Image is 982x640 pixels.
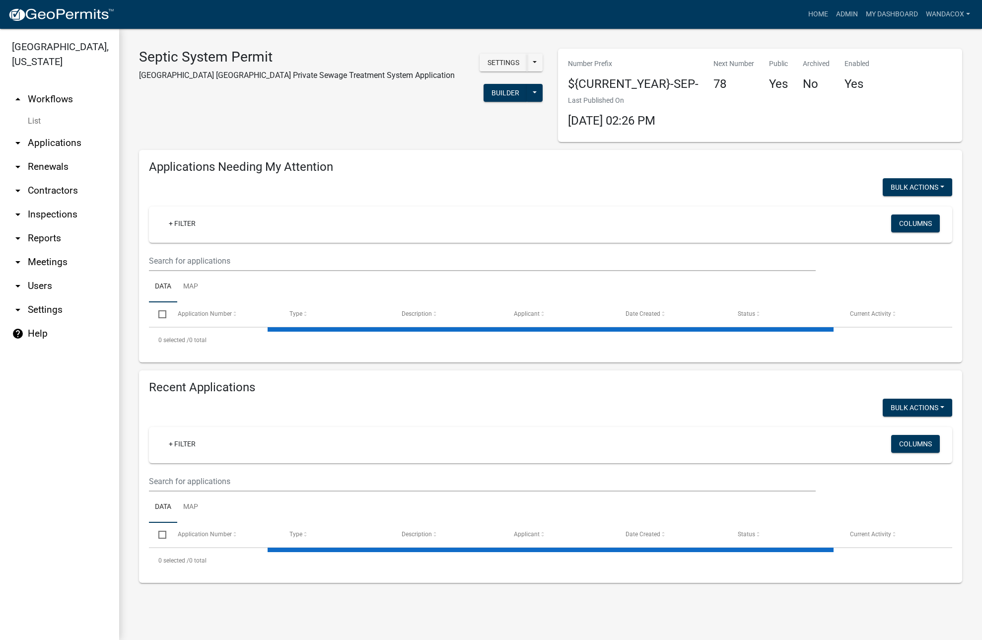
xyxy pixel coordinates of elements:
[803,77,830,91] h4: No
[168,302,280,326] datatable-header-cell: Application Number
[149,251,816,271] input: Search for applications
[568,59,699,69] p: Number Prefix
[12,280,24,292] i: arrow_drop_down
[738,310,755,317] span: Status
[850,531,891,538] span: Current Activity
[626,310,660,317] span: Date Created
[728,523,841,547] datatable-header-cell: Status
[728,302,841,326] datatable-header-cell: Status
[139,49,455,66] h3: Septic System Permit
[832,5,862,24] a: Admin
[922,5,974,24] a: WandaCox
[738,531,755,538] span: Status
[844,59,869,69] p: Enabled
[12,209,24,220] i: arrow_drop_down
[769,59,788,69] p: Public
[158,557,189,564] span: 0 selected /
[149,380,952,395] h4: Recent Applications
[149,523,168,547] datatable-header-cell: Select
[568,77,699,91] h4: ${CURRENT_YEAR}-SEP-
[392,302,504,326] datatable-header-cell: Description
[402,310,432,317] span: Description
[12,185,24,197] i: arrow_drop_down
[149,302,168,326] datatable-header-cell: Select
[862,5,922,24] a: My Dashboard
[289,310,302,317] span: Type
[280,523,392,547] datatable-header-cell: Type
[149,492,177,523] a: Data
[149,548,952,573] div: 0 total
[883,178,952,196] button: Bulk Actions
[616,523,728,547] datatable-header-cell: Date Created
[883,399,952,417] button: Bulk Actions
[12,137,24,149] i: arrow_drop_down
[840,523,952,547] datatable-header-cell: Current Activity
[480,54,527,71] button: Settings
[289,531,302,538] span: Type
[850,310,891,317] span: Current Activity
[514,531,540,538] span: Applicant
[713,77,754,91] h4: 78
[504,302,616,326] datatable-header-cell: Applicant
[626,531,660,538] span: Date Created
[280,302,392,326] datatable-header-cell: Type
[891,435,940,453] button: Columns
[568,114,655,128] span: [DATE] 02:26 PM
[514,310,540,317] span: Applicant
[803,59,830,69] p: Archived
[12,328,24,340] i: help
[844,77,869,91] h4: Yes
[149,328,952,353] div: 0 total
[168,523,280,547] datatable-header-cell: Application Number
[804,5,832,24] a: Home
[149,160,952,174] h4: Applications Needing My Attention
[12,256,24,268] i: arrow_drop_down
[149,471,816,492] input: Search for applications
[161,214,204,232] a: + Filter
[178,531,232,538] span: Application Number
[504,523,616,547] datatable-header-cell: Applicant
[769,77,788,91] h4: Yes
[12,304,24,316] i: arrow_drop_down
[178,310,232,317] span: Application Number
[149,271,177,303] a: Data
[402,531,432,538] span: Description
[161,435,204,453] a: + Filter
[177,492,204,523] a: Map
[713,59,754,69] p: Next Number
[177,271,204,303] a: Map
[392,523,504,547] datatable-header-cell: Description
[12,161,24,173] i: arrow_drop_down
[891,214,940,232] button: Columns
[840,302,952,326] datatable-header-cell: Current Activity
[158,337,189,344] span: 0 selected /
[568,95,655,106] p: Last Published On
[12,232,24,244] i: arrow_drop_down
[139,70,455,81] p: [GEOGRAPHIC_DATA] [GEOGRAPHIC_DATA] Private Sewage Treatment System Application
[12,93,24,105] i: arrow_drop_up
[616,302,728,326] datatable-header-cell: Date Created
[484,84,527,102] button: Builder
